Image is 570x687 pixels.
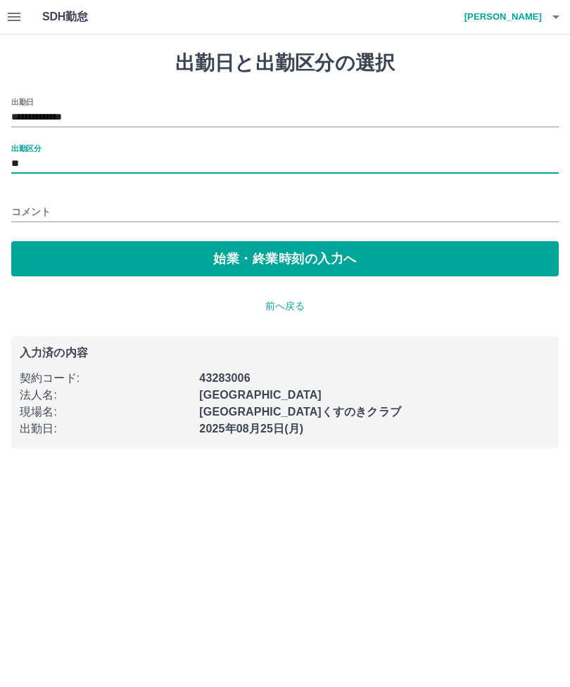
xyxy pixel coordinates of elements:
[20,420,191,437] p: 出勤日 :
[11,143,41,153] label: 出勤区分
[20,404,191,420] p: 現場名 :
[20,347,550,359] p: 入力済の内容
[199,423,303,435] b: 2025年08月25日(月)
[11,241,559,276] button: 始業・終業時刻の入力へ
[11,51,559,75] h1: 出勤日と出勤区分の選択
[20,387,191,404] p: 法人名 :
[20,370,191,387] p: 契約コード :
[199,389,322,401] b: [GEOGRAPHIC_DATA]
[11,96,34,107] label: 出勤日
[199,406,401,418] b: [GEOGRAPHIC_DATA]くすのきクラブ
[199,372,250,384] b: 43283006
[11,299,559,314] p: 前へ戻る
